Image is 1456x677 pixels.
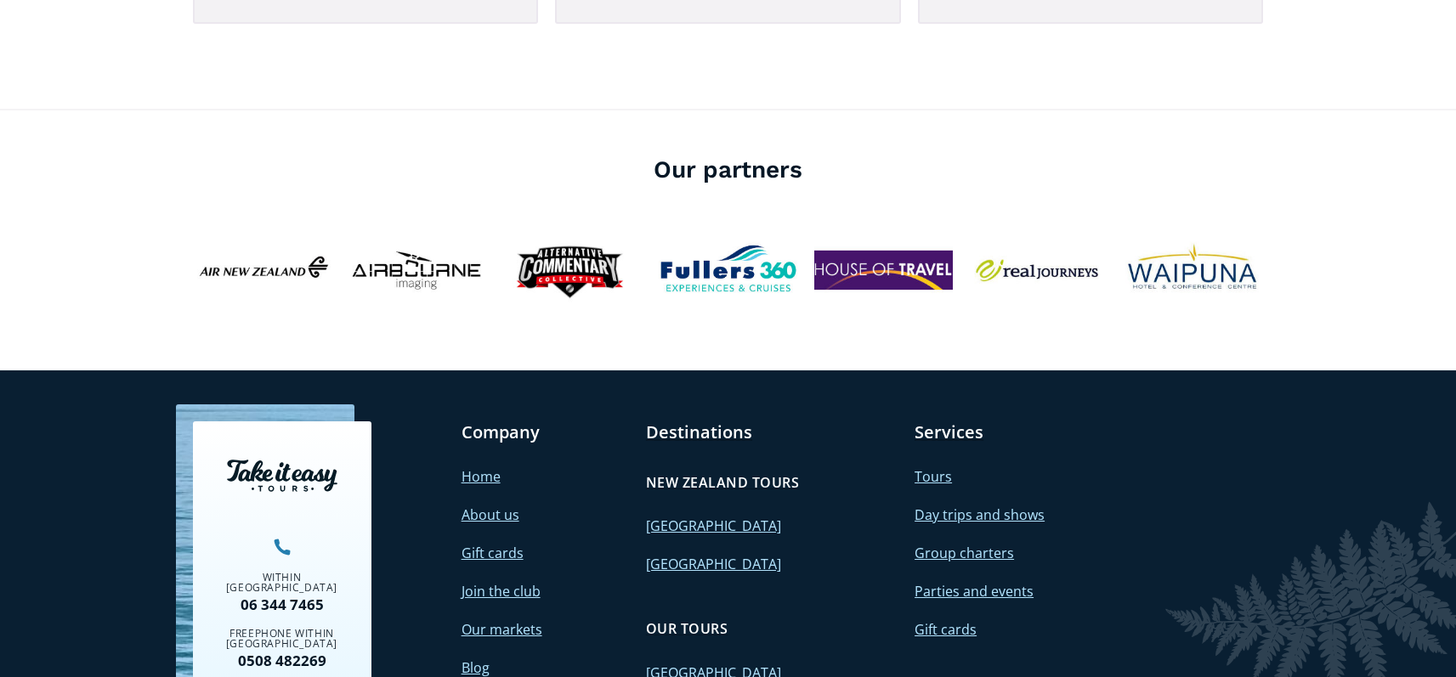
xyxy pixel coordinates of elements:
a: Blog [462,658,490,677]
div: Freephone within [GEOGRAPHIC_DATA] [206,629,359,649]
a: Gift cards [915,620,977,639]
a: Parties and events [915,582,1034,601]
a: Tours [915,467,952,486]
h4: New Zealand tours [646,473,799,492]
a: Services [915,421,983,443]
a: 06 344 7465 [206,597,359,612]
a: About us [462,505,519,524]
a: Gift cards [462,544,524,562]
a: Group charters [915,544,1014,562]
a: Join the club [462,582,541,601]
a: [GEOGRAPHIC_DATA] [646,516,781,535]
a: Our tours [646,611,728,646]
div: Within [GEOGRAPHIC_DATA] [206,573,359,593]
a: Our markets [462,620,542,639]
a: 0508 482269 [206,653,359,668]
a: Home [462,467,501,486]
h4: Our partners [193,153,1264,186]
h3: Company [462,421,629,443]
img: Take it easy tours [227,460,337,492]
a: Destinations [646,421,752,443]
a: Day trips and shows [915,505,1045,524]
a: [GEOGRAPHIC_DATA] [646,555,781,573]
a: New Zealand tours [646,465,799,500]
h4: Our tours [646,619,728,638]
